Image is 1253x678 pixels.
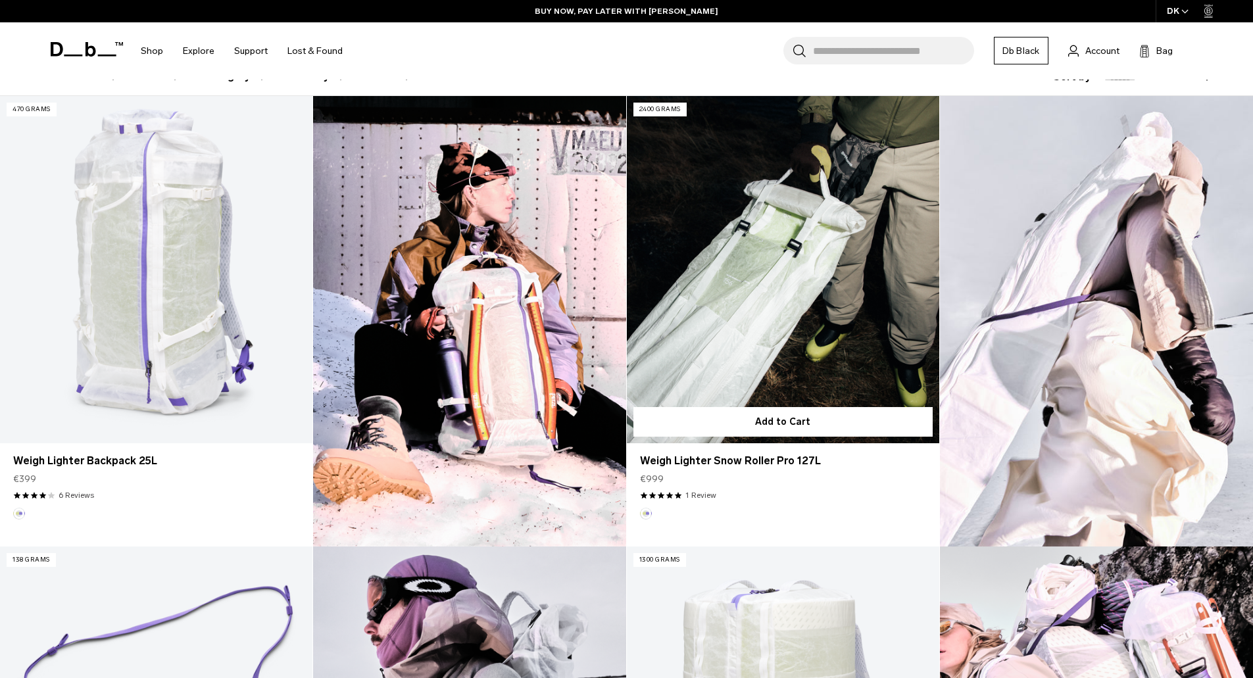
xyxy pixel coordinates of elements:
[13,508,25,520] button: Aurora
[59,489,94,501] a: 6 reviews
[640,472,664,486] span: €999
[633,103,687,116] p: 2400 grams
[685,489,716,501] a: 1 reviews
[940,96,1253,546] img: Content block image
[640,508,652,520] button: Aurora
[1156,44,1173,58] span: Bag
[640,453,926,469] a: Weigh Lighter Snow Roller Pro 127L
[1085,44,1119,58] span: Account
[1068,43,1119,59] a: Account
[234,28,268,74] a: Support
[141,28,163,74] a: Shop
[633,553,686,567] p: 1300 grams
[313,96,626,546] img: Content block image
[1139,43,1173,59] button: Bag
[183,28,214,74] a: Explore
[13,453,299,469] a: Weigh Lighter Backpack 25L
[287,28,343,74] a: Lost & Found
[13,472,36,486] span: €399
[535,5,718,17] a: BUY NOW, PAY LATER WITH [PERSON_NAME]
[7,553,56,567] p: 138 grams
[7,103,57,116] p: 470 grams
[627,96,939,443] a: Weigh Lighter Snow Roller Pro 127L
[131,22,353,80] nav: Main Navigation
[994,37,1048,64] a: Db Black
[633,407,933,437] button: Add to Cart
